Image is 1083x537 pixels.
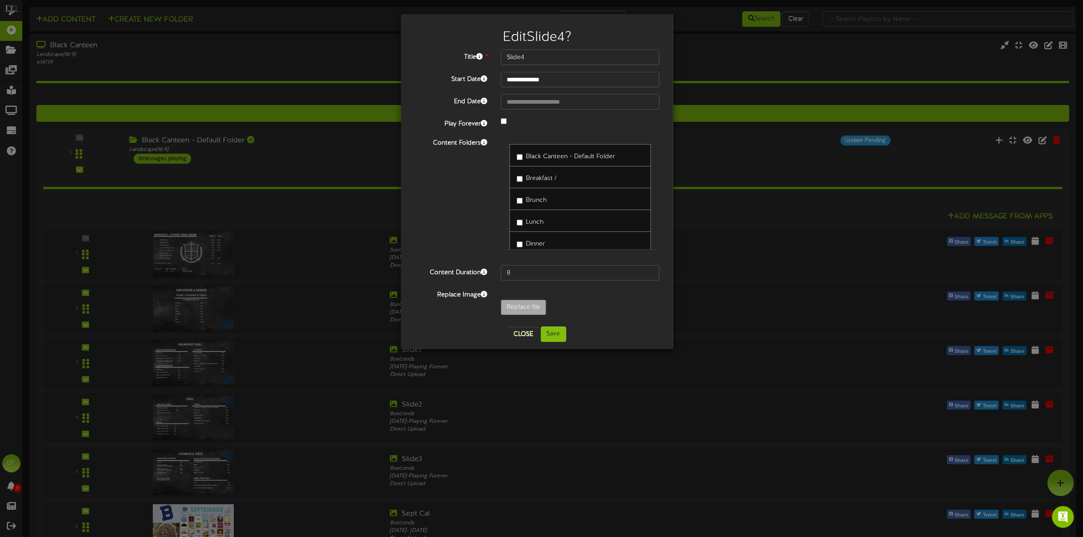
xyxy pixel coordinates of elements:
[408,72,494,84] label: Start Date
[408,50,494,62] label: Title
[526,153,615,160] span: Black Canteen - Default Folder
[408,116,494,129] label: Play Forever
[526,241,545,247] span: Dinner
[526,197,547,204] span: Brunch
[517,198,523,204] input: Brunch
[526,175,557,182] span: Breakfast /
[517,241,523,247] input: Dinner
[501,50,660,65] input: Title
[517,154,523,160] input: Black Canteen - Default Folder
[509,327,539,341] button: Close
[1052,506,1074,528] div: Open Intercom Messenger
[408,287,494,300] label: Replace Image
[526,219,544,226] span: Lunch
[517,176,523,182] input: Breakfast /
[517,220,523,226] input: Lunch
[408,265,494,277] label: Content Duration
[415,30,660,45] h2: Edit Slide4 ?
[408,94,494,106] label: End Date
[541,326,566,342] button: Save
[408,136,494,148] label: Content Folders
[501,265,660,281] input: 15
